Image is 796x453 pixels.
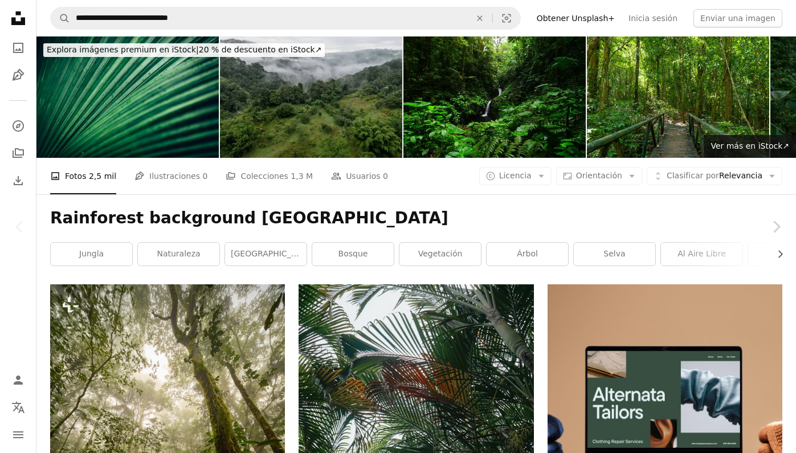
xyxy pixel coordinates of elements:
a: Inicia sesión [622,9,684,27]
a: Siguiente [756,172,796,281]
button: Buscar en Unsplash [51,7,70,29]
button: Menú [7,423,30,446]
button: Orientación [556,167,642,185]
img: Fondo de hoja de palmera [36,36,219,158]
a: Iniciar sesión / Registrarse [7,369,30,391]
a: Ilustraciones [7,64,30,87]
a: Historial de descargas [7,169,30,192]
a: selva [574,243,655,266]
a: árbol [487,243,568,266]
span: 0 [202,170,207,182]
button: Clasificar porRelevancia [647,167,782,185]
a: al aire libre [661,243,742,266]
button: Licencia [479,167,552,185]
span: Ver más en iStock ↗ [711,141,789,150]
button: Idioma [7,396,30,419]
span: Relevancia [667,170,762,182]
span: Clasificar por [667,171,719,180]
a: [GEOGRAPHIC_DATA] [225,243,307,266]
a: naturaleza [138,243,219,266]
span: 20 % de descuento en iStock ↗ [47,45,321,54]
a: Explorar [7,115,30,137]
a: Explora imágenes premium en iStock|20 % de descuento en iStock↗ [36,36,332,64]
span: Licencia [499,171,532,180]
button: Enviar una imagen [693,9,782,27]
a: Ilustraciones 0 [134,158,207,194]
a: Fotos [7,36,30,59]
a: Obtener Unsplash+ [530,9,622,27]
img: Camino del puente de madera en un exuberante bosque verde [587,36,769,158]
h1: Rainforest background [GEOGRAPHIC_DATA] [50,208,782,228]
a: vegetación [399,243,481,266]
a: bosque [312,243,394,266]
span: Explora imágenes premium en iStock | [47,45,199,54]
a: jungla [51,243,132,266]
a: Colecciones 1,3 M [226,158,313,194]
button: Búsqueda visual [493,7,520,29]
span: 0 [383,170,388,182]
a: Usuarios 0 [331,158,388,194]
a: Ver más en iStock↗ [704,135,796,158]
span: 1,3 M [291,170,313,182]
img: Vista de ángulo Wde de pequeña cascada y piscina en exuberante selva tropical [403,36,586,158]
button: Borrar [467,7,492,29]
form: Encuentra imágenes en todo el sitio [50,7,521,30]
span: Orientación [576,171,622,180]
img: Toma aérea de una zona rural llena de vegetación y pastizales en medio de la selva caribeña con m... [220,36,402,158]
a: Colecciones [7,142,30,165]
